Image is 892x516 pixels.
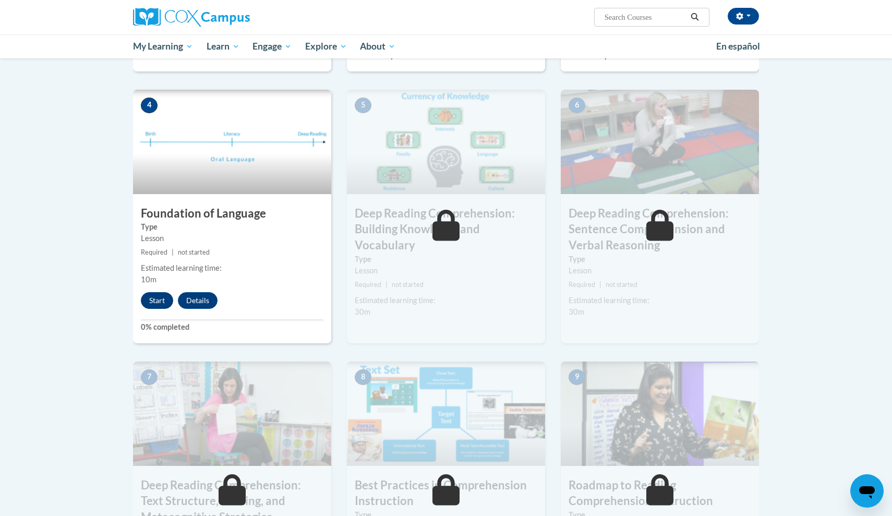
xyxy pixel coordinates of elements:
[606,281,637,289] span: not started
[172,248,174,256] span: |
[178,248,210,256] span: not started
[360,40,395,53] span: About
[347,362,545,466] img: Course Image
[604,11,687,23] input: Search Courses
[200,34,246,58] a: Learn
[141,221,323,233] label: Type
[355,307,370,316] span: 30m
[126,34,200,58] a: My Learning
[599,281,601,289] span: |
[133,8,250,27] img: Cox Campus
[347,90,545,194] img: Course Image
[133,90,331,194] img: Course Image
[305,40,347,53] span: Explore
[354,34,403,58] a: About
[569,265,751,277] div: Lesson
[133,206,331,222] h3: Foundation of Language
[709,35,767,57] a: En español
[569,307,584,316] span: 30m
[569,295,751,306] div: Estimated learning time:
[561,90,759,194] img: Course Image
[141,369,158,385] span: 7
[141,321,323,333] label: 0% completed
[252,40,292,53] span: Engage
[141,262,323,274] div: Estimated learning time:
[355,254,537,265] label: Type
[355,295,537,306] div: Estimated learning time:
[569,369,585,385] span: 9
[728,8,759,25] button: Account Settings
[355,265,537,277] div: Lesson
[347,477,545,510] h3: Best Practices in Comprehension Instruction
[117,34,775,58] div: Main menu
[141,292,173,309] button: Start
[246,34,298,58] a: Engage
[141,98,158,113] span: 4
[133,362,331,466] img: Course Image
[298,34,354,58] a: Explore
[850,474,884,508] iframe: Button to launch messaging window
[207,40,239,53] span: Learn
[716,41,760,52] span: En español
[569,254,751,265] label: Type
[569,281,595,289] span: Required
[178,292,218,309] button: Details
[141,248,167,256] span: Required
[561,362,759,466] img: Course Image
[561,477,759,510] h3: Roadmap to Reading Comprehension Instruction
[687,11,703,23] button: Search
[355,369,371,385] span: 8
[355,98,371,113] span: 5
[141,233,323,244] div: Lesson
[133,40,193,53] span: My Learning
[141,275,156,284] span: 10m
[133,8,331,27] a: Cox Campus
[392,281,424,289] span: not started
[347,206,545,254] h3: Deep Reading Comprehension: Building Knowledge and Vocabulary
[385,281,388,289] span: |
[561,206,759,254] h3: Deep Reading Comprehension: Sentence Comprehension and Verbal Reasoning
[569,98,585,113] span: 6
[355,281,381,289] span: Required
